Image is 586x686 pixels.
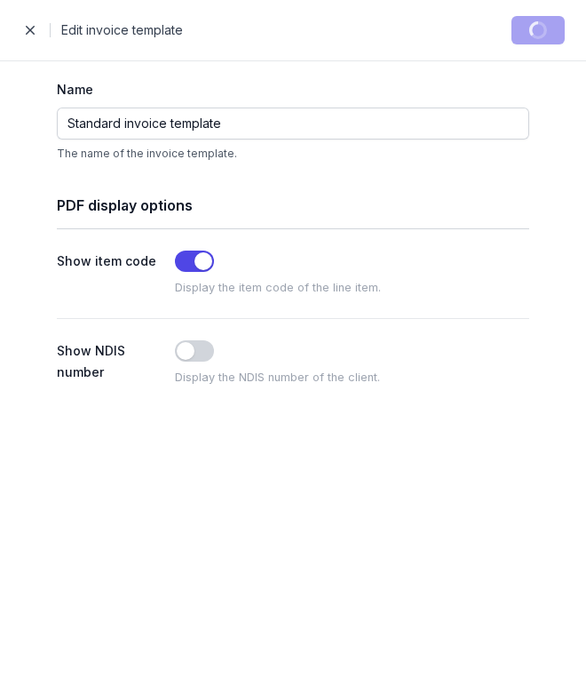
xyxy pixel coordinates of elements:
[175,281,381,294] small: Display the item code of the line item.
[57,251,175,272] div: Show item code
[57,340,175,383] div: Show NDIS number
[57,193,529,218] h1: PDF display options
[61,20,501,41] h2: Edit invoice template
[57,79,529,100] div: Name
[175,371,380,384] small: Display the NDIS number of the client.
[57,147,529,161] p: The name of the invoice template.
